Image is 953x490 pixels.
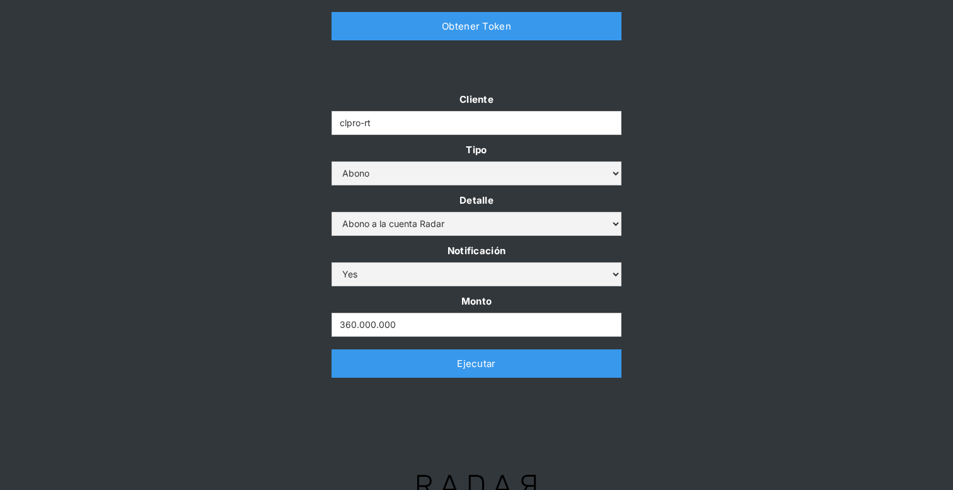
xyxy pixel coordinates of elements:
input: Example Text [332,111,621,135]
label: Detalle [332,192,621,209]
a: Obtener Token [332,12,621,40]
input: Monto [332,313,621,337]
form: Form [332,91,621,337]
label: Cliente [332,91,621,108]
label: Tipo [332,141,621,158]
label: Monto [332,293,621,310]
label: Notificación [332,242,621,259]
a: Ejecutar [332,349,621,378]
